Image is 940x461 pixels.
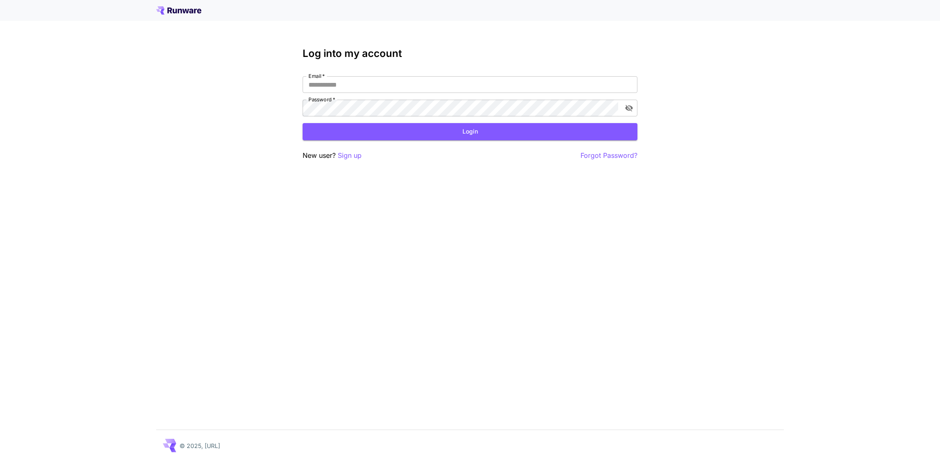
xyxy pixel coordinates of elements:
p: New user? [303,150,362,161]
label: Password [308,96,335,103]
button: Login [303,123,637,140]
label: Email [308,72,325,80]
button: toggle password visibility [622,100,637,116]
button: Sign up [338,150,362,161]
h3: Log into my account [303,48,637,59]
button: Forgot Password? [580,150,637,161]
p: © 2025, [URL] [180,441,220,450]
